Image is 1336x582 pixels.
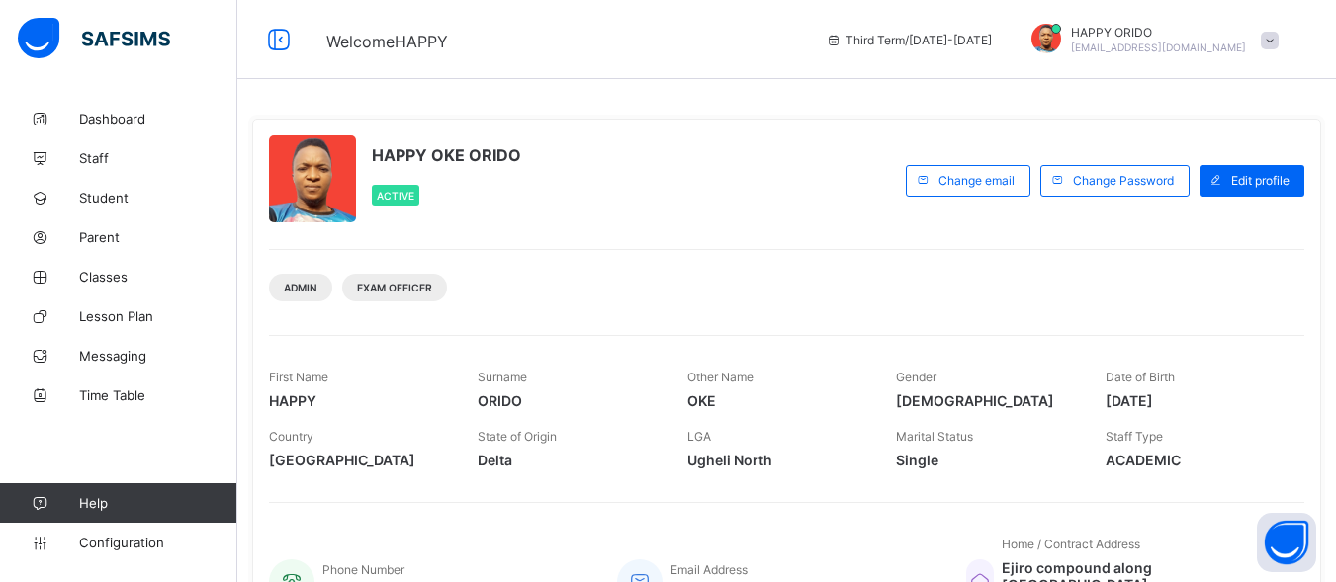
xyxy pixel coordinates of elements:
span: OKE [687,392,866,409]
span: Staff [79,150,237,166]
span: Other Name [687,370,754,384]
button: Open asap [1257,513,1316,572]
span: [DATE] [1106,392,1285,409]
span: Delta [478,452,657,468]
span: Single [896,452,1075,468]
span: Edit profile [1231,173,1290,188]
span: HAPPY ORIDO [1071,25,1246,40]
span: State of Origin [478,429,557,444]
span: Messaging [79,348,237,364]
span: ACADEMIC [1106,452,1285,468]
span: Staff Type [1106,429,1163,444]
span: Classes [79,269,237,285]
div: HAPPYORIDO [1012,24,1289,56]
span: Help [79,495,236,511]
span: Lesson Plan [79,308,237,324]
span: [GEOGRAPHIC_DATA] [269,452,448,468]
span: Gender [896,370,936,384]
span: Exam Officer [357,282,432,293]
span: Active [377,190,414,202]
span: session/term information [826,33,992,47]
span: [EMAIL_ADDRESS][DOMAIN_NAME] [1071,42,1246,53]
span: Configuration [79,535,236,550]
span: Country [269,429,313,444]
span: Time Table [79,387,237,403]
span: Date of Birth [1106,370,1175,384]
span: Email Address [670,562,748,577]
span: Surname [478,370,527,384]
span: Admin [284,282,317,293]
span: Marital Status [896,429,973,444]
span: Ugheli North [687,452,866,468]
span: Parent [79,229,237,245]
span: Student [79,190,237,206]
span: Home / Contract Address [1002,537,1140,551]
span: [DEMOGRAPHIC_DATA] [896,392,1075,409]
img: safsims [18,18,170,59]
span: Phone Number [322,562,404,577]
span: HAPPY OKE ORIDO [372,145,521,165]
span: HAPPY [269,392,448,409]
span: Welcome HAPPY [326,32,448,51]
span: LGA [687,429,711,444]
span: ORIDO [478,392,657,409]
span: First Name [269,370,328,384]
span: Dashboard [79,111,237,126]
span: Change email [938,173,1015,188]
span: Change Password [1073,173,1174,188]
